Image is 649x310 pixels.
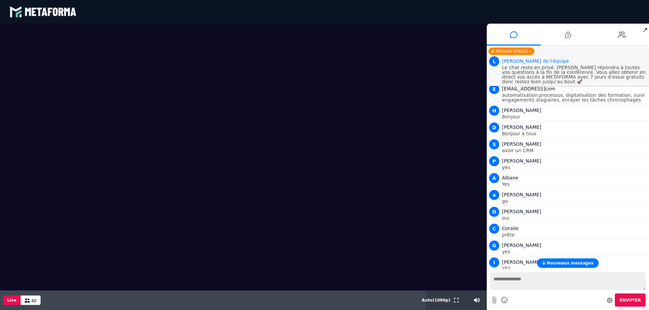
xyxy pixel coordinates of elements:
p: go [502,199,647,203]
p: prête [502,232,647,237]
span: [PERSON_NAME] [502,243,541,248]
span: S [489,139,499,149]
span: H [489,106,499,116]
p: Bonjour [502,114,647,119]
span: D [489,207,499,217]
p: Bonjour à tous [502,131,647,136]
p: yes [502,249,647,254]
span: E [489,84,499,94]
p: avoir un CRM [502,148,647,153]
span: [PERSON_NAME] [502,141,541,147]
span: ↗ [641,24,649,36]
button: Nouveaux messages [537,258,598,268]
div: Message épinglé [488,48,534,55]
span: D [489,122,499,133]
span: Albane [502,175,518,180]
p: oui [502,216,647,220]
span: L [489,56,499,66]
span: Animateur [502,58,569,64]
span: Nouveaux messages [547,261,593,265]
span: [PERSON_NAME] [502,192,541,197]
span: [PERSON_NAME] [502,108,541,113]
p: yes [502,165,647,170]
button: Live [3,295,21,305]
span: [PERSON_NAME] [502,209,541,214]
span: Auto ( 1080 p) [422,298,451,303]
span: C [489,224,499,234]
button: Envoyer [615,293,646,307]
span: [EMAIL_ADDRESS]com [502,86,555,91]
span: 40 [31,299,37,303]
span: [PERSON_NAME] [502,158,541,164]
span: G [489,241,499,251]
button: Auto(1080p) [420,290,452,310]
span: I [489,257,499,267]
span: a [489,190,499,200]
span: Envoyer [620,298,641,303]
p: YES [502,266,647,271]
span: Coralie [502,226,519,231]
span: [PERSON_NAME] [502,124,541,130]
p: Yes [502,182,647,187]
span: P [489,156,499,166]
p: automatisation processus, digitalisation des formation, suivi engagements stagiaires, enrayer les... [502,93,647,102]
span: A [489,173,499,183]
p: Le chat reste en privé. [PERSON_NAME] répondra à toutes vos questions à la fin de la conférence. ... [502,65,647,84]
